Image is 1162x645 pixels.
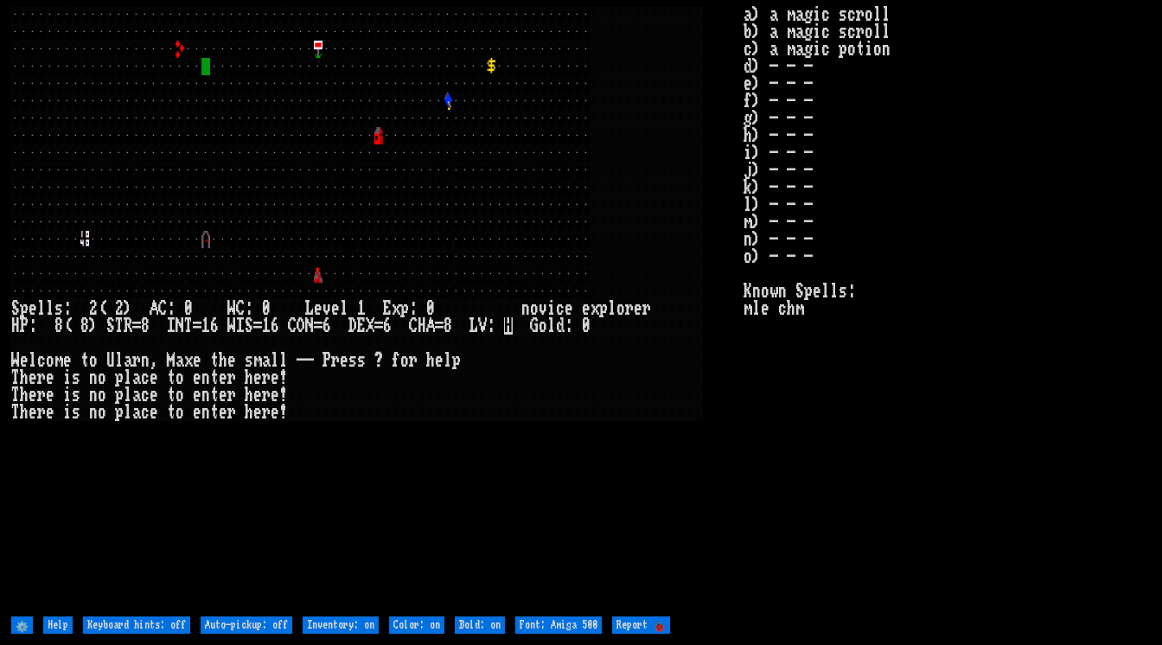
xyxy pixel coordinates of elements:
[193,317,201,335] div: =
[271,369,279,386] div: e
[106,317,115,335] div: S
[176,404,184,421] div: o
[72,404,80,421] div: s
[556,300,565,317] div: c
[374,352,383,369] div: ?
[478,317,487,335] div: V
[176,317,184,335] div: N
[418,317,426,335] div: H
[227,386,236,404] div: r
[409,317,418,335] div: C
[219,386,227,404] div: e
[46,352,54,369] div: o
[591,300,599,317] div: x
[487,317,495,335] div: :
[184,352,193,369] div: x
[444,352,452,369] div: l
[89,369,98,386] div: n
[11,300,20,317] div: S
[279,369,288,386] div: !
[392,352,400,369] div: f
[115,369,124,386] div: p
[115,404,124,421] div: p
[37,404,46,421] div: r
[426,352,435,369] div: h
[115,352,124,369] div: l
[348,352,357,369] div: s
[89,352,98,369] div: o
[20,300,29,317] div: p
[29,369,37,386] div: e
[132,386,141,404] div: a
[642,300,651,317] div: r
[357,300,366,317] div: 1
[150,300,158,317] div: A
[426,317,435,335] div: A
[469,317,478,335] div: L
[11,369,20,386] div: T
[305,317,314,335] div: N
[305,300,314,317] div: L
[20,404,29,421] div: h
[89,386,98,404] div: n
[253,369,262,386] div: e
[599,300,608,317] div: p
[357,317,366,335] div: E
[210,369,219,386] div: t
[744,6,1150,612] stats: a) a magic scroll b) a magic scroll c) a magic potion d) - - - e) - - - f) - - - g) - - - h) - - ...
[625,300,634,317] div: r
[322,317,331,335] div: 6
[184,317,193,335] div: T
[271,404,279,421] div: e
[37,352,46,369] div: c
[409,300,418,317] div: :
[322,300,331,317] div: v
[115,317,124,335] div: T
[29,300,37,317] div: e
[314,317,322,335] div: =
[210,386,219,404] div: t
[167,300,176,317] div: :
[279,386,288,404] div: !
[504,317,513,335] mark: H
[167,369,176,386] div: t
[89,404,98,421] div: n
[314,300,322,317] div: e
[72,369,80,386] div: s
[80,317,89,335] div: 8
[582,317,591,335] div: 0
[54,317,63,335] div: 8
[150,404,158,421] div: e
[63,317,72,335] div: (
[20,386,29,404] div: h
[106,352,115,369] div: U
[193,404,201,421] div: e
[193,352,201,369] div: e
[245,300,253,317] div: :
[547,300,556,317] div: i
[158,300,167,317] div: C
[201,386,210,404] div: n
[245,404,253,421] div: h
[89,300,98,317] div: 2
[452,352,461,369] div: p
[132,317,141,335] div: =
[37,369,46,386] div: r
[115,300,124,317] div: 2
[340,352,348,369] div: e
[236,300,245,317] div: C
[201,404,210,421] div: n
[616,300,625,317] div: o
[176,352,184,369] div: a
[201,369,210,386] div: n
[210,352,219,369] div: t
[80,352,89,369] div: t
[219,352,227,369] div: h
[63,300,72,317] div: :
[210,404,219,421] div: t
[539,300,547,317] div: v
[141,369,150,386] div: c
[305,352,314,369] div: -
[582,300,591,317] div: e
[176,386,184,404] div: o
